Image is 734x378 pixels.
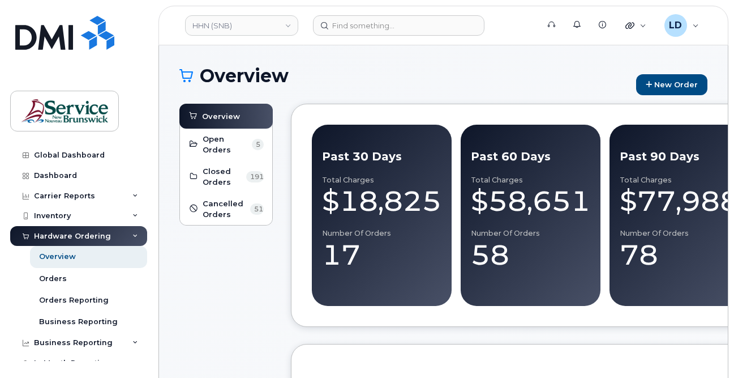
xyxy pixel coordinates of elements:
[252,139,264,150] span: 5
[471,238,590,272] div: 58
[188,166,264,187] a: Closed Orders 191
[179,66,630,86] h1: Overview
[188,198,264,219] a: Cancelled Orders 51
[203,198,247,219] span: Cancelled Orders
[246,171,264,182] span: 191
[471,148,590,165] div: Past 60 Days
[322,184,441,218] div: $18,825
[322,148,441,165] div: Past 30 Days
[471,184,590,218] div: $58,651
[322,238,441,272] div: 17
[322,176,441,185] div: Total Charges
[203,166,243,187] span: Closed Orders
[471,176,590,185] div: Total Charges
[471,229,590,238] div: Number of Orders
[188,109,264,123] a: Overview
[322,229,441,238] div: Number of Orders
[202,111,240,122] span: Overview
[203,134,248,155] span: Open Orders
[188,134,264,155] a: Open Orders 5
[636,74,707,95] a: New Order
[250,203,264,215] span: 51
